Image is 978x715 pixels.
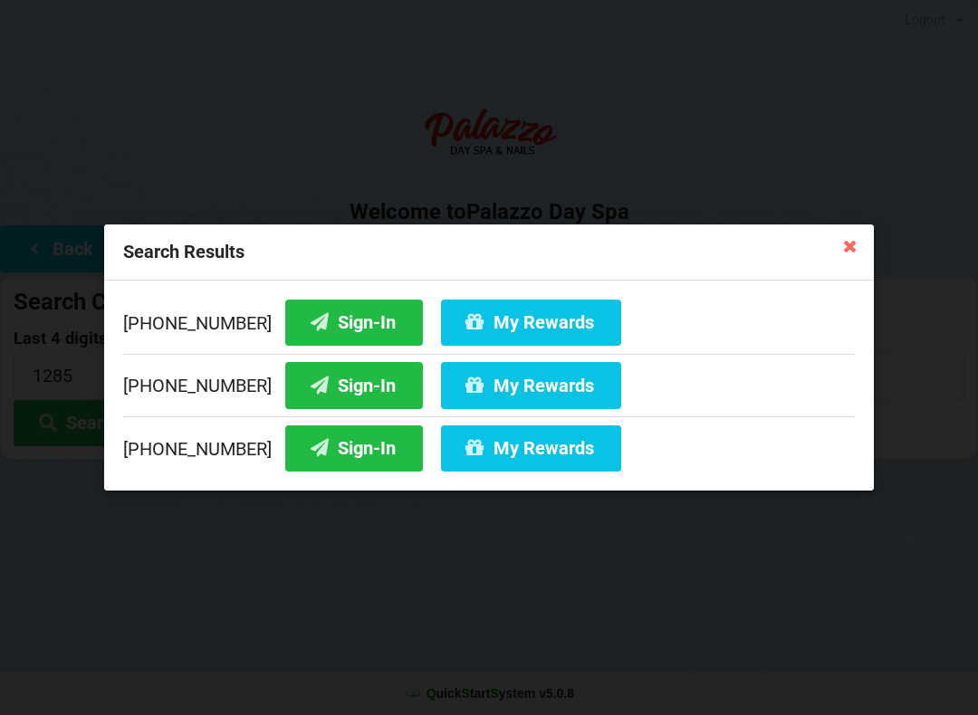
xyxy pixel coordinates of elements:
[441,300,621,346] button: My Rewards
[441,425,621,472] button: My Rewards
[441,362,621,408] button: My Rewards
[104,224,874,281] div: Search Results
[285,300,423,346] button: Sign-In
[123,354,855,417] div: [PHONE_NUMBER]
[123,416,855,472] div: [PHONE_NUMBER]
[285,362,423,408] button: Sign-In
[123,300,855,354] div: [PHONE_NUMBER]
[285,425,423,472] button: Sign-In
